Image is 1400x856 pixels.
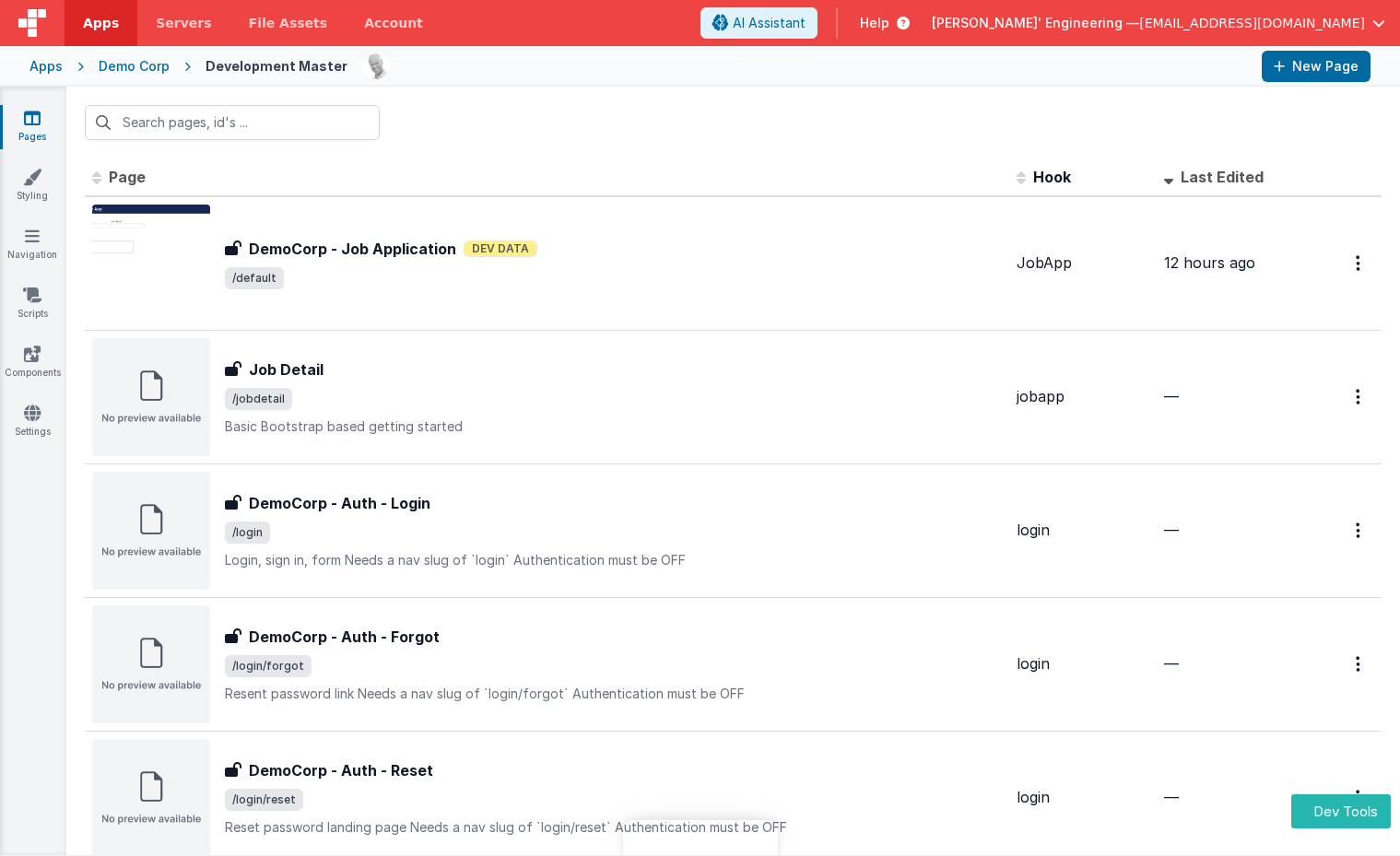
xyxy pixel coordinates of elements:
button: Options [1345,511,1374,549]
span: /login [225,522,270,544]
button: Options [1345,779,1374,816]
h3: DemoCorp - Auth - Reset [249,759,433,781]
div: JobApp [1017,252,1149,274]
button: Options [1345,378,1374,416]
span: Servers [156,14,211,32]
span: — [1164,387,1179,405]
div: login [1017,520,1149,541]
div: login [1017,787,1149,808]
h3: DemoCorp - Auth - Forgot [249,626,440,648]
button: New Page [1262,51,1371,82]
div: Development Master [206,57,347,76]
h3: DemoCorp - Auth - Login [249,492,430,514]
h3: Job Detail [249,358,324,381]
button: [PERSON_NAME]' Engineering — [EMAIL_ADDRESS][DOMAIN_NAME] [932,14,1385,32]
span: /jobdetail [225,388,292,410]
button: Options [1345,244,1374,282]
span: /default [225,267,284,289]
span: — [1164,654,1179,673]
img: 11ac31fe5dc3d0eff3fbbbf7b26fa6e1 [363,53,389,79]
span: Help [860,14,889,32]
p: Resent password link Needs a nav slug of `login/forgot` Authentication must be OFF [225,685,1002,703]
button: AI Assistant [700,7,818,39]
input: Search pages, id's ... [85,105,380,140]
span: — [1164,788,1179,806]
span: [PERSON_NAME]' Engineering — [932,14,1139,32]
p: Reset password landing page Needs a nav slug of `login/reset` Authentication must be OFF [225,818,1002,837]
span: Hook [1033,168,1071,186]
span: /login/forgot [225,655,312,677]
span: AI Assistant [733,14,806,32]
p: Login, sign in, form Needs a nav slug of `login` Authentication must be OFF [225,551,1002,569]
div: Demo Corp [99,57,170,76]
span: [EMAIL_ADDRESS][DOMAIN_NAME] [1139,14,1365,32]
span: Page [109,168,146,186]
p: Basic Bootstrap based getting started [225,417,1002,436]
span: — [1164,521,1179,539]
div: Apps [29,57,63,76]
span: /login/reset [225,789,303,811]
button: Options [1345,645,1374,683]
div: jobapp [1017,386,1149,407]
span: Last Edited [1181,168,1264,186]
button: Dev Tools [1291,794,1391,828]
span: File Assets [249,14,328,32]
div: login [1017,653,1149,674]
span: Apps [83,14,119,32]
span: Dev Data [464,240,537,257]
h3: DemoCorp - Job Application [249,238,456,260]
span: 12 hours ago [1164,253,1255,272]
